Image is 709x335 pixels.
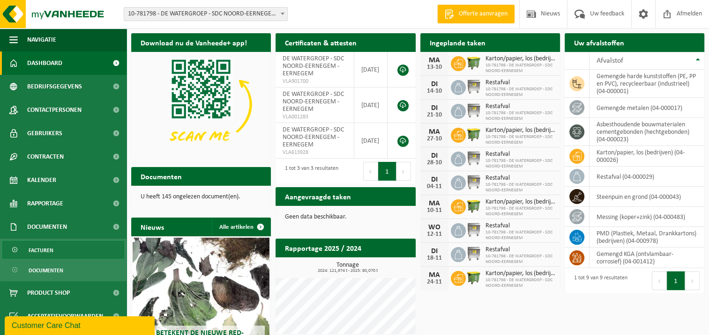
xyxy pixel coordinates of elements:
td: [DATE] [354,87,388,123]
span: 10-781798 - DE WATERGROEP - SDC NOORD-EERNEGEM [485,206,555,217]
span: Karton/papier, los (bedrijven) [485,55,555,63]
a: Offerte aanvragen [437,5,515,23]
td: restafval (04-000029) [590,167,704,187]
span: Restafval [485,175,555,182]
span: Bedrijfsgegevens [27,75,82,98]
div: 27-10 [425,136,444,142]
span: Restafval [485,79,555,87]
span: DE WATERGROEP - SDC NOORD-EERNEGEM - EERNEGEM [283,126,344,148]
h2: Uw afvalstoffen [565,33,634,51]
td: messing (koper+zink) (04-000483) [590,207,704,227]
iframe: chat widget [5,314,157,335]
span: VLA901700 [283,78,347,85]
span: Documenten [27,215,67,239]
div: WO [425,224,444,231]
button: Next [396,162,411,181]
span: Restafval [485,246,555,254]
span: Facturen [29,241,53,259]
a: Documenten [2,261,124,279]
div: DI [425,152,444,160]
a: Facturen [2,241,124,259]
div: 21-10 [425,112,444,118]
span: Karton/papier, los (bedrijven) [485,198,555,206]
span: 10-781798 - DE WATERGROEP - SDC NOORD-EERNEGEM [485,254,555,265]
h2: Rapportage 2025 / 2024 [276,239,371,257]
div: 18-11 [425,255,444,262]
span: 2024: 121,974 t - 2025: 80,070 t [280,269,415,273]
span: Documenten [29,262,63,279]
img: WB-1100-HPE-GN-51 [466,55,482,71]
span: 10-781798 - DE WATERGROEP - SDC NOORD-EERNEGEM [485,277,555,289]
button: Previous [363,162,378,181]
button: Previous [652,271,667,290]
button: 1 [667,271,685,290]
span: Offerte aanvragen [456,9,510,19]
div: MA [425,271,444,279]
img: WB-1100-HPE-GN-51 [466,126,482,142]
a: Bekijk rapportage [346,257,415,276]
span: DE WATERGROEP - SDC NOORD-EERNEGEM - EERNEGEM [283,55,344,77]
span: Karton/papier, los (bedrijven) [485,127,555,134]
span: 10-781798 - DE WATERGROEP - SDC NOORD-EERNEGEM - EERNEGEM [124,7,287,21]
td: [DATE] [354,123,388,159]
td: gemengd KGA (ontvlambaar-corrosief) (04-001412) [590,248,704,268]
h2: Download nu de Vanheede+ app! [131,33,256,51]
button: Next [685,271,700,290]
h2: Documenten [131,167,191,185]
span: VLA613928 [283,149,347,156]
span: 10-781798 - DE WATERGROEP - SDC NOORD-EERNEGEM [485,63,555,74]
div: 28-10 [425,160,444,166]
span: Karton/papier, los (bedrijven) [485,270,555,277]
div: MA [425,200,444,207]
span: DE WATERGROEP - SDC NOORD-EERNEGEM - EERNEGEM [283,91,344,113]
div: MA [425,128,444,136]
span: Kalender [27,168,56,192]
td: steenpuin en grond (04-000043) [590,187,704,207]
img: WB-1100-GAL-GY-01 [466,150,482,166]
span: Afvalstof [597,57,623,65]
td: PMD (Plastiek, Metaal, Drankkartons) (bedrijven) (04-000978) [590,227,704,248]
div: 13-10 [425,64,444,71]
span: Navigatie [27,28,56,51]
span: 10-781798 - DE WATERGROEP - SDC NOORD-EERNEGEM [485,134,555,146]
span: Product Shop [27,281,70,305]
h2: Aangevraagde taken [276,187,360,205]
span: 10-781798 - DE WATERGROEP - SDC NOORD-EERNEGEM [485,110,555,122]
div: DI [425,80,444,88]
td: [DATE] [354,52,388,87]
a: Alle artikelen [212,218,270,236]
img: WB-1100-HPE-GN-51 [466,269,482,285]
div: 24-11 [425,279,444,285]
span: Restafval [485,151,555,158]
img: WB-1100-GAL-GY-01 [466,102,482,118]
span: 10-781798 - DE WATERGROEP - SDC NOORD-EERNEGEM [485,158,555,169]
td: gemengde harde kunststoffen (PE, PP en PVC), recycleerbaar (industrieel) (04-000001) [590,70,704,98]
img: WB-1100-GAL-GY-01 [466,222,482,238]
img: WB-1100-GAL-GY-01 [466,246,482,262]
span: 10-781798 - DE WATERGROEP - SDC NOORD-EERNEGEM [485,230,555,241]
td: asbesthoudende bouwmaterialen cementgebonden (hechtgebonden) (04-000023) [590,118,704,146]
div: MA [425,57,444,64]
h3: Tonnage [280,262,415,273]
div: 12-11 [425,231,444,238]
img: WB-1100-GAL-GY-01 [466,174,482,190]
div: 14-10 [425,88,444,95]
p: Geen data beschikbaar. [285,214,406,220]
span: Dashboard [27,51,62,75]
h2: Nieuws [131,218,173,236]
img: Download de VHEPlus App [131,52,271,157]
h2: Ingeplande taken [420,33,495,51]
span: Rapportage [27,192,63,215]
img: WB-1100-HPE-GN-51 [466,198,482,214]
div: 1 tot 3 van 3 resultaten [280,161,338,182]
img: WB-1100-GAL-GY-01 [466,79,482,95]
span: VLA001283 [283,113,347,121]
div: 1 tot 9 van 9 resultaten [569,270,627,291]
div: 04-11 [425,183,444,190]
span: 10-781798 - DE WATERGROEP - SDC NOORD-EERNEGEM [485,182,555,193]
td: karton/papier, los (bedrijven) (04-000026) [590,146,704,167]
span: Restafval [485,103,555,110]
button: 1 [378,162,396,181]
td: gemengde metalen (04-000017) [590,98,704,118]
